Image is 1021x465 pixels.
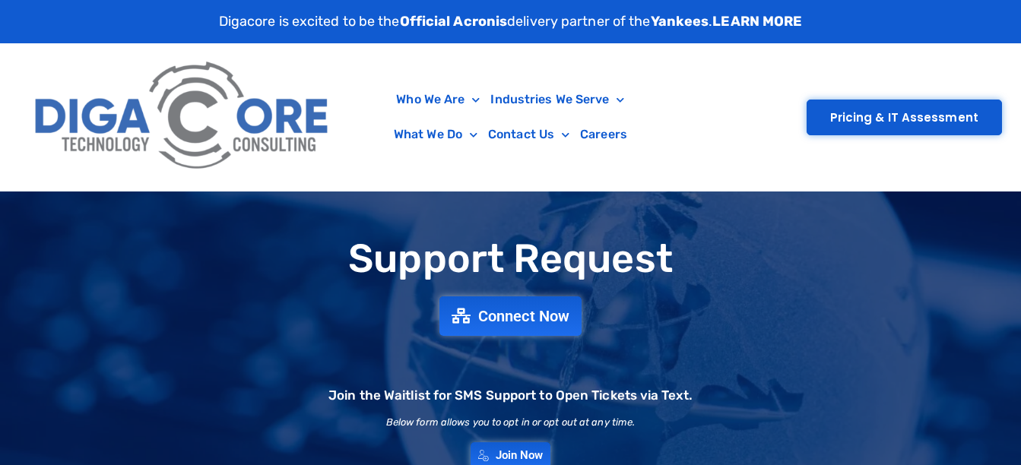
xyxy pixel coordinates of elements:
span: Join Now [496,450,544,461]
strong: Yankees [651,13,709,30]
a: Who We Are [391,82,485,117]
p: Digacore is excited to be the delivery partner of the . [219,11,803,32]
a: Careers [575,117,633,152]
h2: Below form allows you to opt in or opt out at any time. [386,417,636,427]
h2: Join the Waitlist for SMS Support to Open Tickets via Text. [328,389,693,402]
img: Digacore Logo [27,51,339,183]
span: Connect Now [478,308,569,324]
a: Contact Us [483,117,575,152]
a: Connect Now [439,296,582,336]
a: What We Do [388,117,483,152]
span: Pricing & IT Assessment [830,112,978,123]
a: Pricing & IT Assessment [807,100,1002,135]
strong: Official Acronis [400,13,508,30]
nav: Menu [347,82,674,152]
a: Industries We Serve [485,82,629,117]
a: LEARN MORE [712,13,802,30]
h1: Support Request [8,237,1013,280]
